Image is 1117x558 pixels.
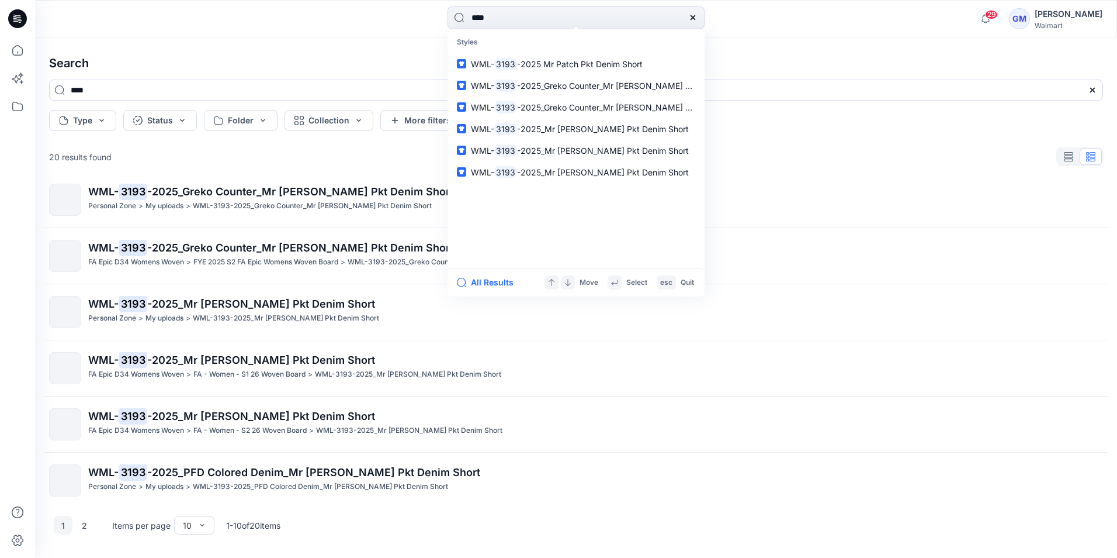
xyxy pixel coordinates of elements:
[517,124,689,134] span: -2025_Mr [PERSON_NAME] Pkt Denim Short
[450,32,702,53] p: Styles
[494,122,517,136] mark: 3193
[471,124,494,134] span: WML-
[193,481,448,493] p: WML-3193-2025_PFD Colored Denim_Mr Patch Pkt Denim Short
[42,345,1110,391] a: WML-3193-2025_Mr [PERSON_NAME] Pkt Denim ShortFA Epic D34 Womens Woven>FA - Women - S1 26 Woven B...
[517,81,747,91] span: -2025_Greko Counter_Mr [PERSON_NAME] Pkt Denim Short
[88,242,119,254] span: WML-
[681,277,694,289] p: Quit
[186,200,190,212] p: >
[42,233,1110,279] a: WML-3193-2025_Greko Counter_Mr [PERSON_NAME] Pkt Denim ShortFA Epic D34 Womens Woven>FYE 2025 S2 ...
[42,401,1110,447] a: WML-3193-2025_Mr [PERSON_NAME] Pkt Denim ShortFA Epic D34 Womens Woven>FA - Women - S2 26 Woven B...
[450,53,702,75] a: WML-3193-2025 Mr Patch Pkt Denim Short
[186,481,190,493] p: >
[471,102,494,112] span: WML-
[193,368,306,381] p: FA - Women - S1 26 Woven Board
[450,97,702,118] a: WML-3193-2025_Greko Counter_Mr [PERSON_NAME] Pkt Denim Short
[204,110,277,131] button: Folder
[88,200,136,212] p: Personal Zone
[450,140,702,161] a: WML-3193-2025_Mr [PERSON_NAME] Pkt Denim Short
[88,256,184,268] p: FA Epic D34 Womens Woven
[119,352,147,368] mark: 3193
[186,425,191,437] p: >
[1035,21,1102,30] div: Walmart
[193,200,432,212] p: WML-3193-2025_Greko Counter_Mr Patch Pkt Denim Short
[138,312,143,325] p: >
[450,118,702,140] a: WML-3193-2025_Mr [PERSON_NAME] Pkt Denim Short
[1009,8,1030,29] div: GM
[494,144,517,157] mark: 3193
[147,466,480,478] span: -2025_PFD Colored Denim_Mr [PERSON_NAME] Pkt Denim Short
[138,200,143,212] p: >
[112,519,171,532] p: Items per page
[186,368,191,381] p: >
[145,200,183,212] p: My uploads
[119,464,147,480] mark: 3193
[186,256,191,268] p: >
[315,368,501,381] p: WML-3193-2025_Mr Patch Pkt Denim Short
[88,425,184,437] p: FA Epic D34 Womens Woven
[88,354,119,366] span: WML-
[40,47,1112,80] h4: Search
[1035,7,1102,21] div: [PERSON_NAME]
[42,177,1110,223] a: WML-3193-2025_Greko Counter_Mr [PERSON_NAME] Pkt Denim ShortPersonal Zone>My uploads>WML-3193-202...
[88,481,136,493] p: Personal Zone
[147,298,375,310] span: -2025_Mr [PERSON_NAME] Pkt Denim Short
[147,410,375,422] span: -2025_Mr [PERSON_NAME] Pkt Denim Short
[471,59,494,69] span: WML-
[147,354,375,366] span: -2025_Mr [PERSON_NAME] Pkt Denim Short
[226,519,280,532] p: 1 - 10 of 20 items
[457,275,521,290] button: All Results
[88,466,119,478] span: WML-
[494,57,517,71] mark: 3193
[626,277,647,289] p: Select
[450,161,702,183] a: WML-3193-2025_Mr [PERSON_NAME] Pkt Denim Short
[186,312,190,325] p: >
[285,110,373,131] button: Collection
[309,425,314,437] p: >
[193,425,307,437] p: FA - Women - S2 26 Woven Board
[471,146,494,156] span: WML-
[88,312,136,325] p: Personal Zone
[88,298,119,310] span: WML-
[42,289,1110,335] a: WML-3193-2025_Mr [PERSON_NAME] Pkt Denim ShortPersonal Zone>My uploads>WML-3193-2025_Mr [PERSON_N...
[147,185,453,198] span: -2025_Greko Counter_Mr [PERSON_NAME] Pkt Denim Short
[49,151,112,163] p: 20 results found
[471,81,494,91] span: WML-
[54,516,72,535] button: 1
[193,256,338,268] p: FYE 2025 S2 FA Epic Womens Woven Board
[88,410,119,422] span: WML-
[75,516,93,535] button: 2
[183,519,192,532] div: 10
[517,167,689,177] span: -2025_Mr [PERSON_NAME] Pkt Denim Short
[145,312,183,325] p: My uploads
[49,110,116,131] button: Type
[145,481,183,493] p: My uploads
[119,239,147,256] mark: 3193
[660,277,672,289] p: esc
[380,110,461,131] button: More filters
[193,312,379,325] p: WML-3193-2025_Mr Patch Pkt Denim Short
[494,101,517,114] mark: 3193
[138,481,143,493] p: >
[450,75,702,97] a: WML-3193-2025_Greko Counter_Mr [PERSON_NAME] Pkt Denim Short
[341,256,345,268] p: >
[119,408,147,424] mark: 3193
[348,256,587,268] p: WML-3193-2025_Greko Counter_Mr Patch Pkt Denim Short
[517,59,643,69] span: -2025 Mr Patch Pkt Denim Short
[308,368,313,381] p: >
[471,167,494,177] span: WML-
[119,295,147,312] mark: 3193
[119,183,147,199] mark: 3193
[123,110,197,131] button: Status
[88,185,119,198] span: WML-
[517,146,689,156] span: -2025_Mr [PERSON_NAME] Pkt Denim Short
[494,166,517,179] mark: 3193
[316,425,502,437] p: WML-3193-2025_Mr Patch Pkt Denim Short
[42,457,1110,504] a: WML-3193-2025_PFD Colored Denim_Mr [PERSON_NAME] Pkt Denim ShortPersonal Zone>My uploads>WML-3193...
[88,368,184,381] p: FA Epic D34 Womens Woven
[494,79,517,92] mark: 3193
[517,102,747,112] span: -2025_Greko Counter_Mr [PERSON_NAME] Pkt Denim Short
[147,242,453,254] span: -2025_Greko Counter_Mr [PERSON_NAME] Pkt Denim Short
[985,10,998,19] span: 29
